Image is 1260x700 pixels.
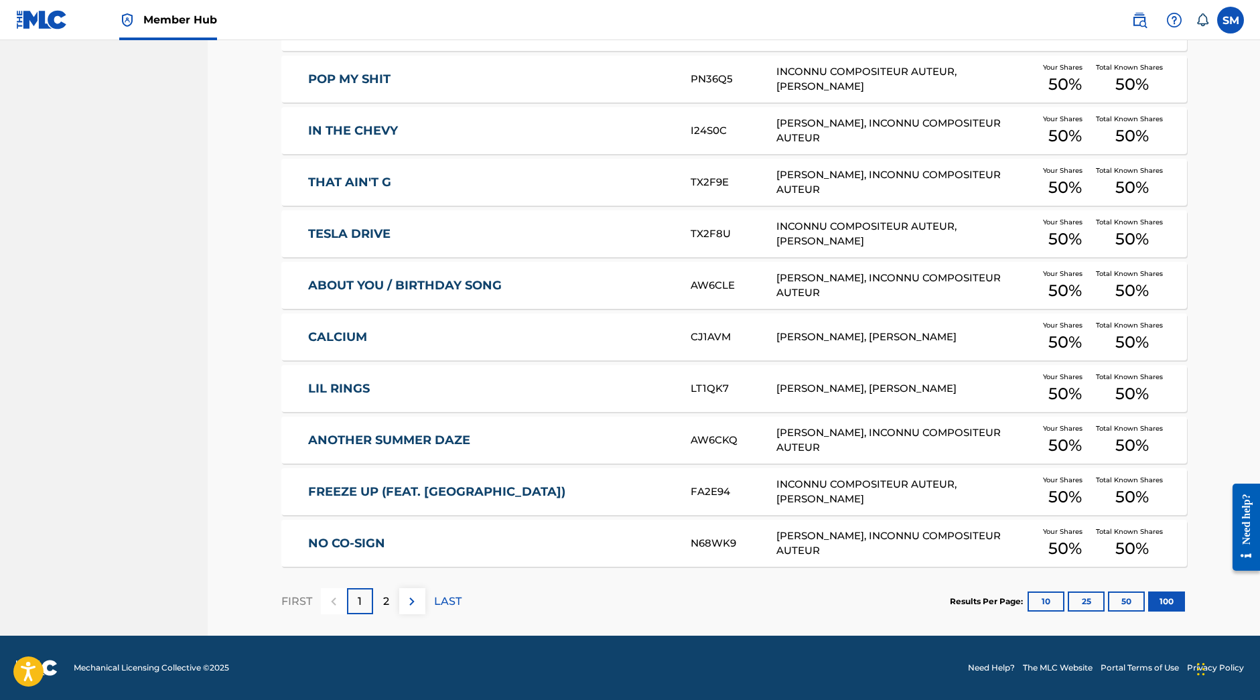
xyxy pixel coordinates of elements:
[1115,279,1149,303] span: 50 %
[1096,62,1168,72] span: Total Known Shares
[1108,591,1145,612] button: 50
[776,425,1034,456] div: [PERSON_NAME], INCONNU COMPOSITEUR AUTEUR
[308,536,673,551] a: NO CO-SIGN
[308,175,673,190] a: THAT AIN'T G
[308,72,673,87] a: POP MY SHIT
[1048,279,1082,303] span: 50 %
[1115,485,1149,509] span: 50 %
[1043,269,1088,279] span: Your Shares
[1043,527,1088,537] span: Your Shares
[1048,330,1082,354] span: 50 %
[1115,124,1149,148] span: 50 %
[691,433,776,448] div: AW6CKQ
[691,123,776,139] div: I24S0C
[1048,433,1082,458] span: 50 %
[1043,62,1088,72] span: Your Shares
[691,72,776,87] div: PN36Q5
[308,484,673,500] a: FREEZE UP (FEAT. [GEOGRAPHIC_DATA])
[776,167,1034,198] div: [PERSON_NAME], INCONNU COMPOSITEUR AUTEUR
[143,12,217,27] span: Member Hub
[1096,527,1168,537] span: Total Known Shares
[1068,591,1105,612] button: 25
[1101,662,1179,674] a: Portal Terms of Use
[776,529,1034,559] div: [PERSON_NAME], INCONNU COMPOSITEUR AUTEUR
[1028,591,1064,612] button: 10
[308,123,673,139] a: IN THE CHEVY
[1048,227,1082,251] span: 50 %
[776,64,1034,94] div: INCONNU COMPOSITEUR AUTEUR, [PERSON_NAME]
[691,381,776,397] div: LT1QK7
[1043,320,1088,330] span: Your Shares
[434,593,462,610] p: LAST
[776,219,1034,249] div: INCONNU COMPOSITEUR AUTEUR, [PERSON_NAME]
[1043,114,1088,124] span: Your Shares
[1126,7,1153,33] a: Public Search
[1048,485,1082,509] span: 50 %
[308,381,673,397] a: LIL RINGS
[950,596,1026,608] p: Results Per Page:
[1096,423,1168,433] span: Total Known Shares
[1115,382,1149,406] span: 50 %
[281,593,312,610] p: FIRST
[1115,433,1149,458] span: 50 %
[1048,124,1082,148] span: 50 %
[1096,217,1168,227] span: Total Known Shares
[383,593,389,610] p: 2
[1217,7,1244,33] div: User Menu
[1048,537,1082,561] span: 50 %
[1148,591,1185,612] button: 100
[1048,72,1082,96] span: 50 %
[1043,217,1088,227] span: Your Shares
[1187,662,1244,674] a: Privacy Policy
[691,536,776,551] div: N68WK9
[404,593,420,610] img: right
[1166,12,1182,28] img: help
[691,330,776,345] div: CJ1AVM
[358,593,362,610] p: 1
[1161,7,1188,33] div: Help
[1023,662,1093,674] a: The MLC Website
[1193,636,1260,700] iframe: Chat Widget
[776,271,1034,301] div: [PERSON_NAME], INCONNU COMPOSITEUR AUTEUR
[1096,372,1168,382] span: Total Known Shares
[16,660,58,676] img: logo
[308,433,673,448] a: ANOTHER SUMMER DAZE
[308,226,673,242] a: TESLA DRIVE
[1048,176,1082,200] span: 50 %
[1115,72,1149,96] span: 50 %
[1115,537,1149,561] span: 50 %
[1043,165,1088,176] span: Your Shares
[1096,475,1168,485] span: Total Known Shares
[776,330,1034,345] div: [PERSON_NAME], [PERSON_NAME]
[1115,227,1149,251] span: 50 %
[1222,474,1260,581] iframe: Resource Center
[691,484,776,500] div: FA2E94
[308,330,673,345] a: CALCIUM
[119,12,135,28] img: Top Rightsholder
[1096,320,1168,330] span: Total Known Shares
[1043,372,1088,382] span: Your Shares
[1043,475,1088,485] span: Your Shares
[691,278,776,293] div: AW6CLE
[1115,176,1149,200] span: 50 %
[776,477,1034,507] div: INCONNU COMPOSITEUR AUTEUR, [PERSON_NAME]
[1096,269,1168,279] span: Total Known Shares
[1043,423,1088,433] span: Your Shares
[1096,114,1168,124] span: Total Known Shares
[1048,382,1082,406] span: 50 %
[308,278,673,293] a: ABOUT YOU / BIRTHDAY SONG
[74,662,229,674] span: Mechanical Licensing Collective © 2025
[691,175,776,190] div: TX2F9E
[1197,649,1205,689] div: Drag
[1196,13,1209,27] div: Notifications
[1115,330,1149,354] span: 50 %
[776,116,1034,146] div: [PERSON_NAME], INCONNU COMPOSITEUR AUTEUR
[776,381,1034,397] div: [PERSON_NAME], [PERSON_NAME]
[968,662,1015,674] a: Need Help?
[16,10,68,29] img: MLC Logo
[1131,12,1147,28] img: search
[691,226,776,242] div: TX2F8U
